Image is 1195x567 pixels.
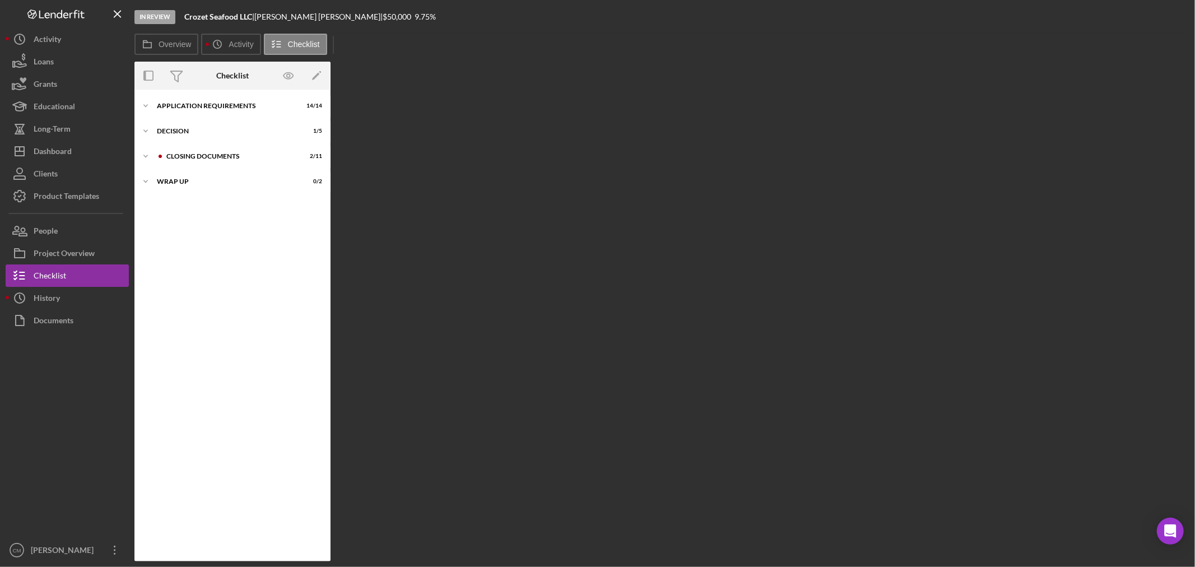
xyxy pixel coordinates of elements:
button: Activity [201,34,261,55]
div: Dashboard [34,140,72,165]
div: 9.75 % [415,12,436,21]
button: Loans [6,50,129,73]
button: CM[PERSON_NAME] [6,539,129,561]
div: In Review [134,10,175,24]
button: History [6,287,129,309]
button: Dashboard [6,140,129,162]
b: Crozet Seafood LLC [184,12,252,21]
div: History [34,287,60,312]
button: Educational [6,95,129,118]
button: Product Templates [6,185,129,207]
div: People [34,220,58,245]
button: Checklist [6,264,129,287]
div: [PERSON_NAME] [28,539,101,564]
button: Activity [6,28,129,50]
div: Project Overview [34,242,95,267]
div: Open Intercom Messenger [1157,518,1184,545]
div: Grants [34,73,57,98]
span: $50,000 [383,12,411,21]
div: 14 / 14 [302,103,322,109]
div: Product Templates [34,185,99,210]
div: 1 / 5 [302,128,322,134]
div: Loans [34,50,54,76]
div: 2 / 11 [302,153,322,160]
div: Clients [34,162,58,188]
label: Checklist [288,40,320,49]
div: | [184,12,254,21]
div: Checklist [216,71,249,80]
button: Documents [6,309,129,332]
div: Checklist [34,264,66,290]
div: 0 / 2 [302,178,322,185]
button: Grants [6,73,129,95]
label: Activity [229,40,253,49]
button: Checklist [264,34,327,55]
label: Overview [159,40,191,49]
div: Wrap UP [157,178,294,185]
div: Long-Term [34,118,71,143]
text: CM [13,547,21,554]
button: Overview [134,34,198,55]
button: Long-Term [6,118,129,140]
button: Project Overview [6,242,129,264]
div: Closing Documents [166,153,294,160]
button: Clients [6,162,129,185]
div: Application Requirements [157,103,294,109]
button: People [6,220,129,242]
div: Activity [34,28,61,53]
div: Decision [157,128,294,134]
div: Educational [34,95,75,120]
div: Documents [34,309,73,334]
div: [PERSON_NAME] [PERSON_NAME] | [254,12,383,21]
